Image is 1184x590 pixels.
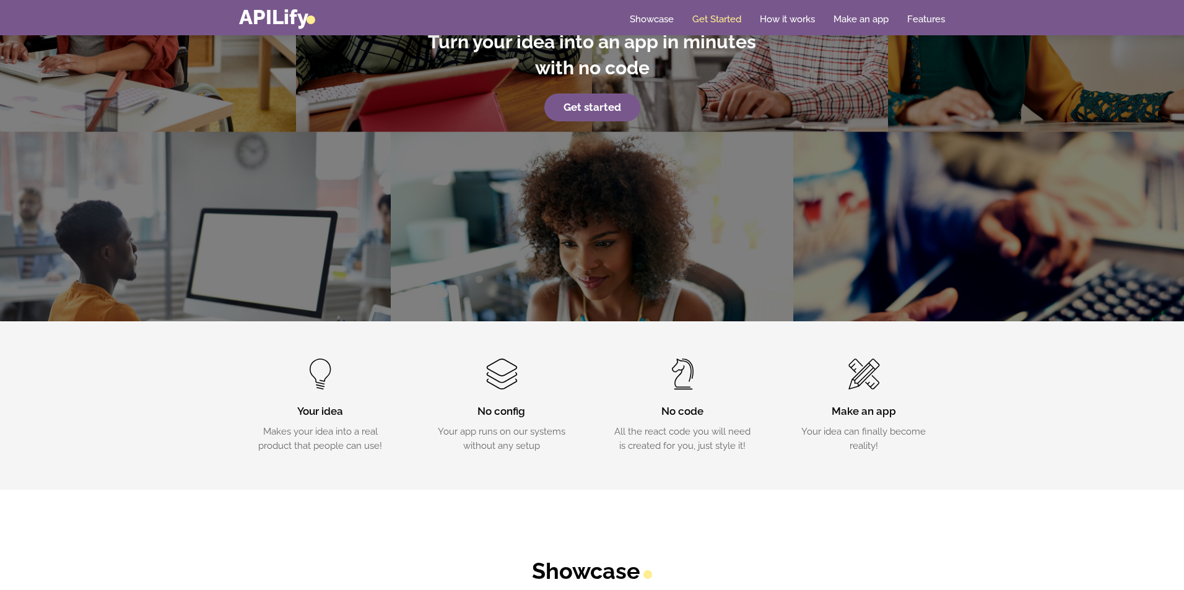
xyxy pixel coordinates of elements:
a: How it works [760,13,815,25]
p: Your app runs on our systems without any setup [430,425,574,453]
a: Get started [544,93,640,122]
a: Get Started [692,13,741,25]
h2: Showcase [420,558,764,584]
h3: No code [611,404,755,419]
h3: No config [430,404,574,419]
p: Makes your idea into a real product that people can use! [248,425,393,453]
p: All the react code you will need is created for you, just style it! [611,425,755,453]
h3: Your idea [248,404,393,419]
a: Features [907,13,945,25]
a: APILify [239,5,315,29]
a: Make an app [834,13,889,25]
strong: Get started [564,101,621,113]
strong: Turn your idea into an app in minutes with no code [428,31,756,79]
h3: Make an app [792,404,936,419]
a: Showcase [630,13,674,25]
p: Your idea can finally become reality! [792,425,936,453]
